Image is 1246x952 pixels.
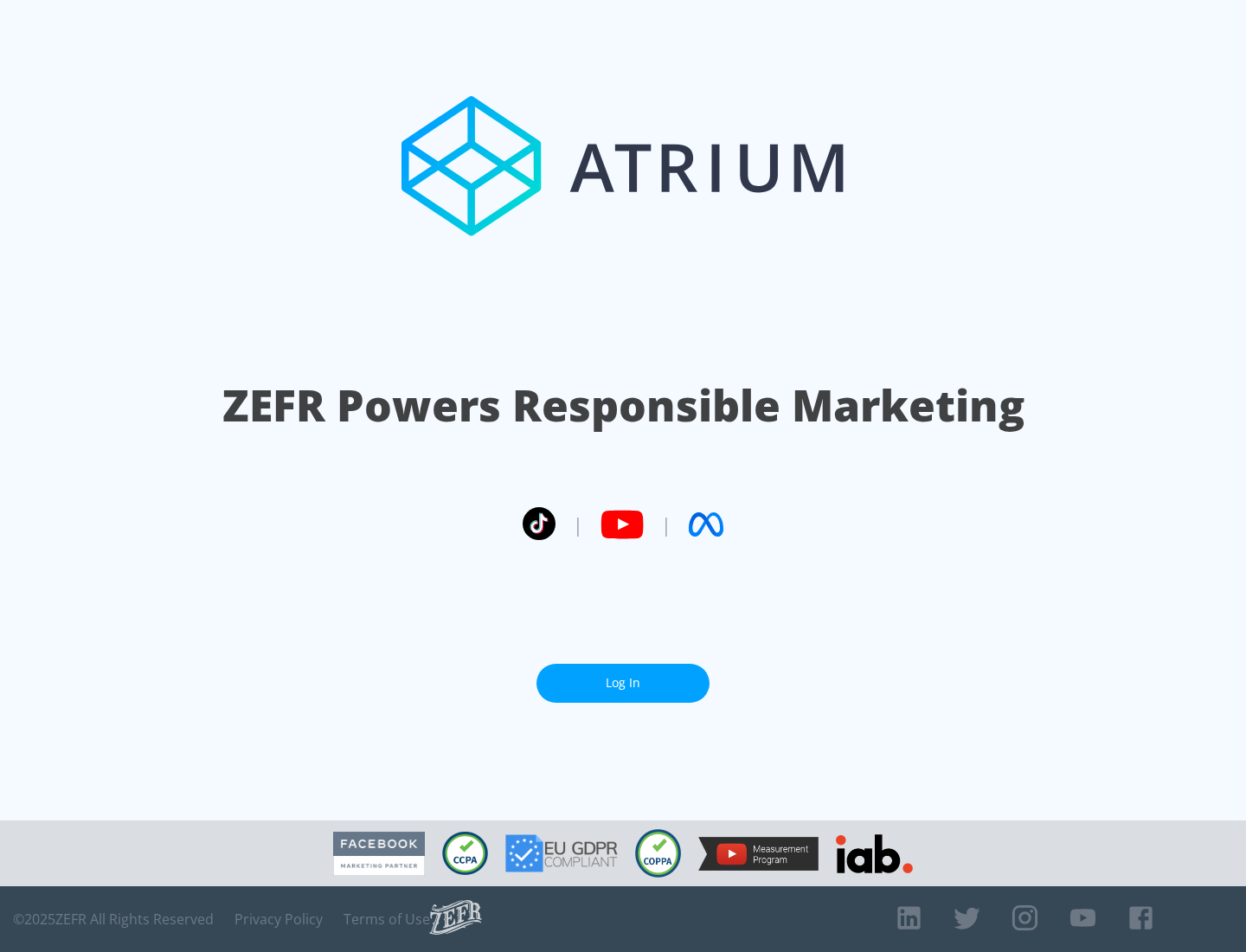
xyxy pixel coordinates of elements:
img: IAB [836,834,913,873]
img: Facebook Marketing Partner [333,832,425,876]
a: Privacy Policy [234,910,323,928]
a: Log In [536,664,710,703]
img: GDPR Compliant [505,834,618,872]
img: COPPA Compliant [635,829,681,878]
img: YouTube Measurement Program [698,837,819,871]
span: © 2025 ZEFR All Rights Reserved [13,910,214,928]
span: | [573,511,583,537]
span: | [661,511,671,537]
h1: ZEFR Powers Responsible Marketing [222,376,1024,435]
img: CCPA Compliant [442,832,488,875]
a: Terms of Use [344,910,430,928]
